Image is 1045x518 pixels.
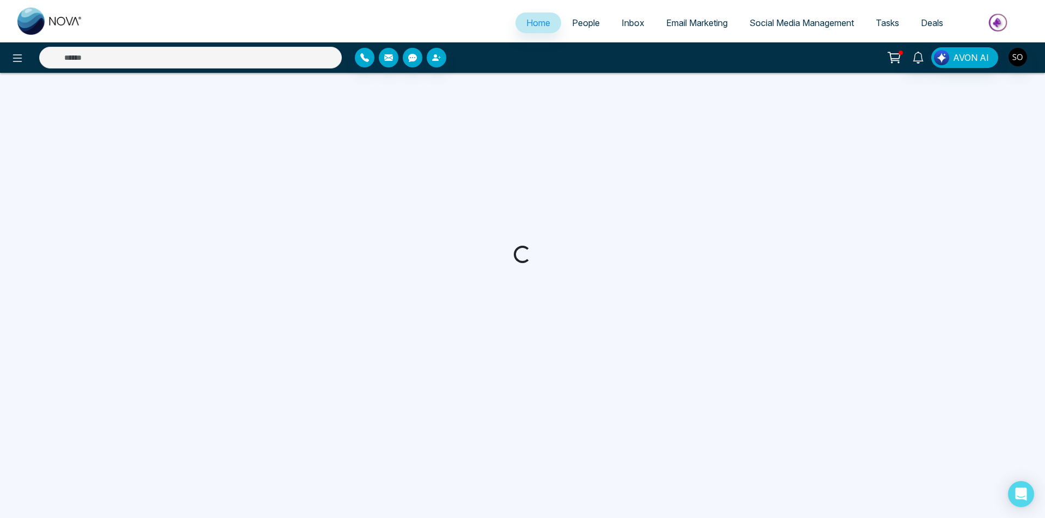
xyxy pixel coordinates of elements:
img: User Avatar [1009,48,1027,66]
button: AVON AI [931,47,998,68]
a: Deals [910,13,954,33]
a: Social Media Management [739,13,865,33]
span: Inbox [622,17,644,28]
img: Nova CRM Logo [17,8,83,35]
span: Email Marketing [666,17,728,28]
img: Lead Flow [934,50,949,65]
span: People [572,17,600,28]
a: People [561,13,611,33]
span: Deals [921,17,943,28]
span: Home [526,17,550,28]
a: Email Marketing [655,13,739,33]
span: AVON AI [953,51,989,64]
span: Social Media Management [749,17,854,28]
a: Inbox [611,13,655,33]
a: Home [515,13,561,33]
div: Open Intercom Messenger [1008,481,1034,507]
img: Market-place.gif [960,10,1038,35]
span: Tasks [876,17,899,28]
a: Tasks [865,13,910,33]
